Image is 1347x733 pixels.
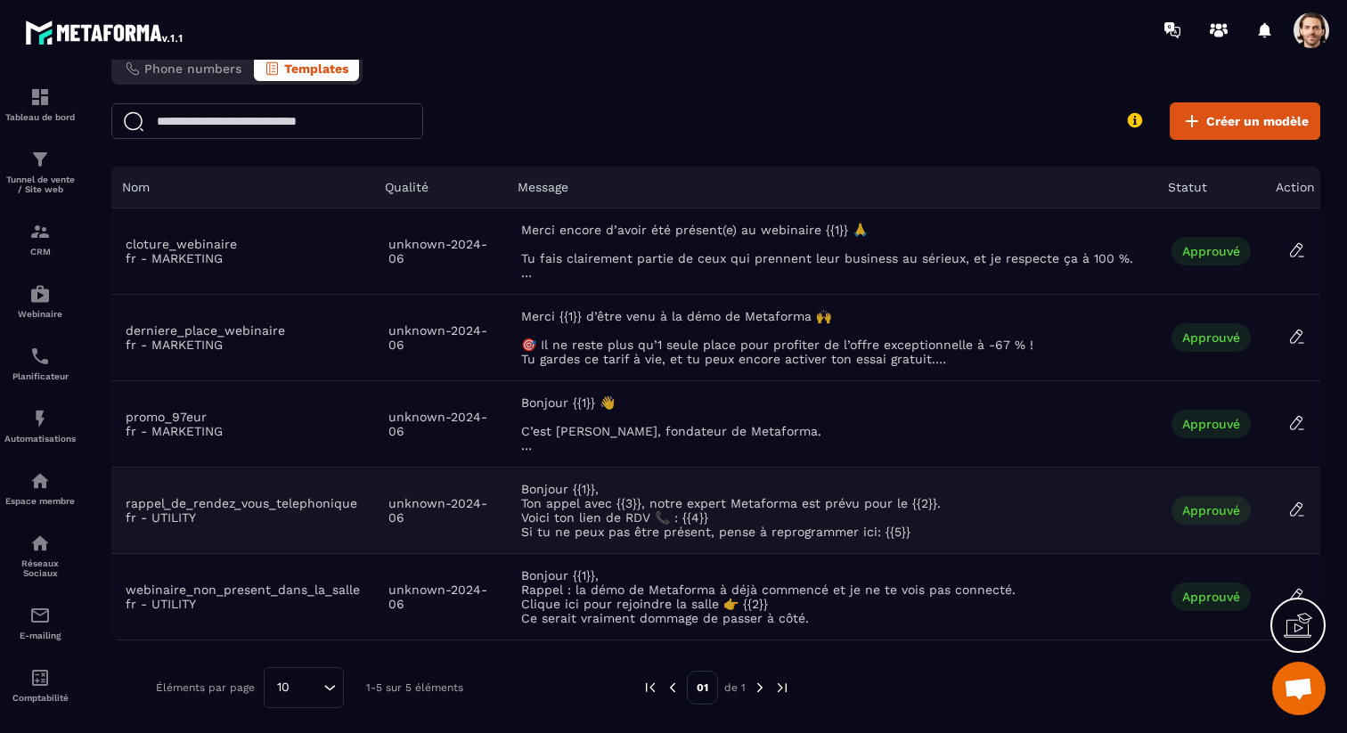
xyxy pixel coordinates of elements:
p: Espace membre [4,496,76,506]
a: social-networksocial-networkRéseaux Sociaux [4,519,76,591]
img: next [774,680,790,696]
span: Phone numbers [144,61,241,76]
img: automations [29,470,51,492]
img: scheduler [29,346,51,367]
a: formationformationCRM [4,208,76,270]
div: Search for option [264,667,344,708]
a: automationsautomationsAutomatisations [4,395,76,457]
span: Approuvé [1171,237,1251,265]
p: E-mailing [4,631,76,640]
td: derniere_place_webinaire fr - MARKETING [111,295,374,381]
p: Tableau de bord [4,112,76,122]
span: Approuvé [1171,496,1251,525]
p: Éléments par page [156,681,255,694]
span: Templates [284,61,348,76]
p: de 1 [724,680,746,695]
span: Approuvé [1171,410,1251,438]
button: Templates [254,56,359,81]
td: unknown-2024-06 [374,208,507,295]
span: 10 [271,678,296,697]
img: email [29,605,51,626]
p: Webinaire [4,309,76,319]
img: formation [29,221,51,242]
span: Bonjour {{1}}, Rappel : la démo de Metaforma à déjà commencé et je ne te vois pas connecté. Cliqu... [521,568,1143,625]
a: accountantaccountantComptabilité [4,654,76,716]
a: schedulerschedulerPlanificateur [4,332,76,395]
th: Action [1265,167,1320,208]
td: cloture_webinaire fr - MARKETING [111,208,374,295]
th: Statut [1157,167,1265,208]
p: Réseaux Sociaux [4,558,76,578]
img: automations [29,408,51,429]
a: formationformationTableau de bord [4,73,76,135]
td: rappel_de_rendez_vous_telephonique fr - UTILITY [111,468,374,554]
td: unknown-2024-06 [374,468,507,554]
a: Ouvrir le chat [1272,662,1326,715]
span: Merci {{1}} d’être venu à la démo de Metaforma 🙌 🎯 Il ne reste plus qu’1 seule place pour profite... [521,309,1143,366]
a: formationformationTunnel de vente / Site web [4,135,76,208]
td: unknown-2024-06 [374,381,507,468]
button: Créer un modèle [1170,102,1320,140]
button: Phone numbers [115,56,252,81]
p: Automatisations [4,434,76,444]
p: 1-5 sur 5 éléments [366,681,463,694]
p: Comptabilité [4,693,76,703]
p: 01 [687,671,718,704]
a: automationsautomationsWebinaire [4,270,76,332]
p: Tunnel de vente / Site web [4,175,76,194]
th: Qualité [374,167,507,208]
img: accountant [29,667,51,688]
a: automationsautomationsEspace membre [4,457,76,519]
span: Bonjour {{1}}, Ton appel avec {{3}}, notre expert Metaforma est prévu pour le {{2}}. Voici ton li... [521,482,1143,539]
span: Bonjour {{1}} 👋 C’est [PERSON_NAME], fondateur de Metaforma. Je t’envoie ce message car on ouvre ... [521,395,1143,452]
td: unknown-2024-06 [374,554,507,640]
th: Nom [111,167,374,208]
span: Merci encore d’avoir été présent(e) au webinaire {{1}} 🙏 Tu fais clairement partie de ceux qui pr... [521,223,1143,280]
img: formation [29,86,51,108]
td: webinaire_non_present_dans_la_salle fr - UTILITY [111,554,374,640]
img: formation [29,149,51,170]
p: CRM [4,247,76,257]
p: Planificateur [4,371,76,381]
a: emailemailE-mailing [4,591,76,654]
input: Search for option [296,678,319,697]
img: prev [665,680,681,696]
span: Créer un modèle [1206,112,1309,130]
img: logo [25,16,185,48]
img: next [752,680,768,696]
td: promo_97eur fr - MARKETING [111,381,374,468]
img: automations [29,283,51,305]
th: Message [507,167,1157,208]
span: Approuvé [1171,582,1251,611]
span: Approuvé [1171,323,1251,352]
img: social-network [29,533,51,554]
img: prev [642,680,658,696]
td: unknown-2024-06 [374,295,507,381]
